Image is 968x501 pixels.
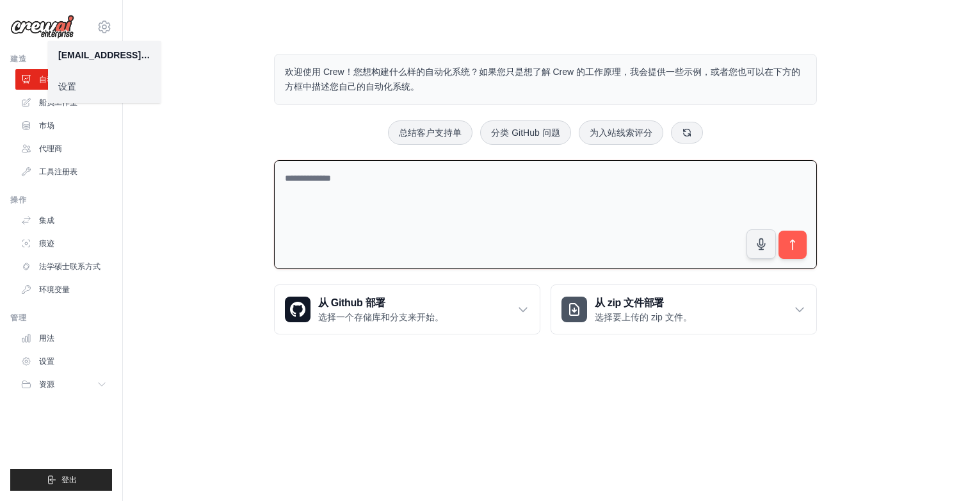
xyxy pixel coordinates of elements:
font: 代理商 [39,144,62,153]
a: 用法 [15,328,112,349]
font: 选择一个存储库和分支来开始。 [318,312,444,322]
font: 设置 [39,357,54,366]
font: 从 zip 文件部署 [595,297,664,308]
a: 工具注册表 [15,161,112,182]
a: 船员工作室 [15,92,112,113]
font: 资源 [39,380,54,389]
font: 用法 [39,334,54,343]
font: 自动化 [39,75,62,84]
a: 代理商 [15,138,112,159]
font: 从 Github 部署 [318,297,385,308]
font: 环境变量 [39,285,70,294]
a: 自动化 [15,69,112,90]
font: 欢迎使用 Crew！您想构建什么样的自动化系统？如果您只是想了解 Crew 的工作原理，我会提供一些示例，或者您也可以在下方的方框中描述您自己的自动化系统。 [285,67,800,92]
img: 标识 [10,15,74,39]
font: 法学硕士联系方式 [39,262,101,271]
a: 集成 [15,210,112,231]
font: 分类 GitHub 问题 [491,127,560,138]
button: 登出 [10,469,112,491]
font: 总结客户支持单 [399,127,462,138]
font: 工具注册表 [39,167,77,176]
font: 市场 [39,121,54,130]
button: 为入站线索评分 [579,120,663,145]
button: 资源 [15,374,112,395]
a: 设置 [15,351,112,372]
font: 船员工作室 [39,98,77,107]
font: 建造 [10,54,26,63]
button: 分类 GitHub 问题 [480,120,570,145]
a: 设置 [48,75,161,98]
font: 痕迹 [39,239,54,248]
button: 总结客户支持单 [388,120,472,145]
font: 设置 [58,81,76,92]
a: 痕迹 [15,233,112,254]
font: 为入站线索评分 [590,127,652,138]
font: [EMAIL_ADDRESS][DOMAIN_NAME] [58,50,214,60]
font: 选择要上传的 zip 文件。 [595,312,692,322]
font: 管理 [10,313,26,322]
font: 集成 [39,216,54,225]
div: 聊天小组件 [904,439,968,501]
a: 法学硕士联系方式 [15,256,112,277]
a: 市场 [15,115,112,136]
a: 环境变量 [15,279,112,300]
font: 操作 [10,195,26,204]
font: 登出 [61,475,77,484]
iframe: 聊天小部件 [904,439,968,501]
